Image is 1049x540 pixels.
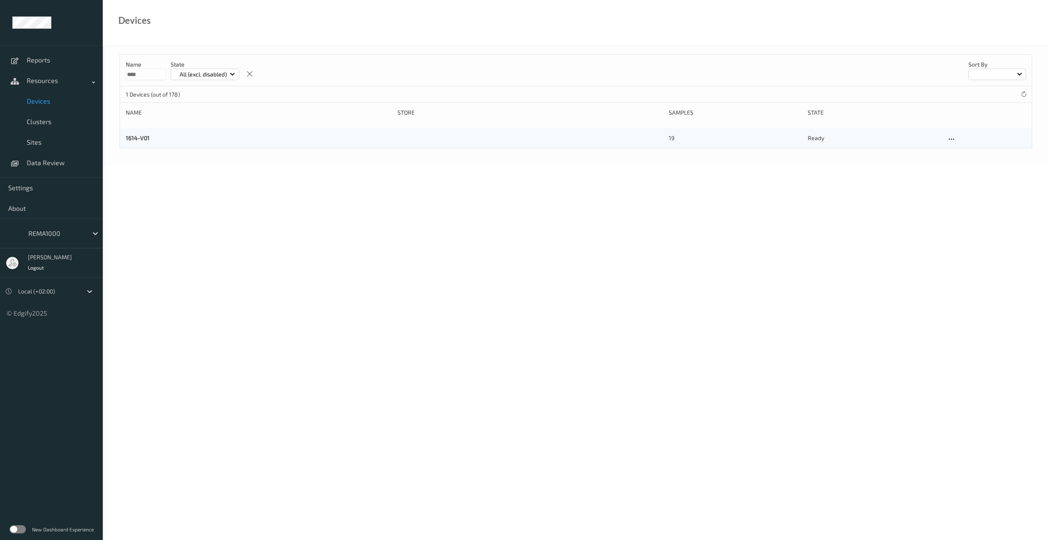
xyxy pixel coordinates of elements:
p: State [171,60,239,69]
a: 1614-V01 [126,134,150,141]
p: Sort by [968,60,1026,69]
p: ready [808,134,940,142]
p: Name [126,60,166,69]
div: Devices [118,16,151,25]
div: Samples [669,108,802,117]
div: Store [397,108,663,117]
p: 1 Devices (out of 178) [126,90,187,99]
p: All (excl. disabled) [177,70,230,78]
div: 19 [669,134,802,142]
div: State [808,108,940,117]
div: Name [126,108,392,117]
